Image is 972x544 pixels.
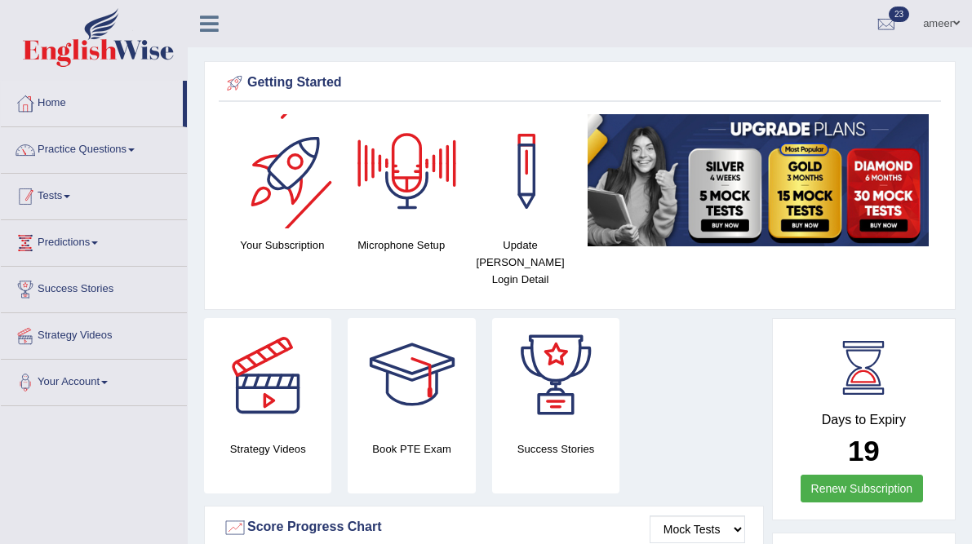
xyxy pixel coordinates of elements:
[889,7,909,22] span: 23
[348,440,475,458] h4: Book PTE Exam
[848,435,880,467] b: 19
[223,515,745,540] div: Score Progress Chart
[231,237,334,254] h4: Your Subscription
[1,174,187,215] a: Tests
[223,71,937,95] div: Getting Started
[588,114,929,246] img: small5.jpg
[791,413,937,427] h4: Days to Expiry
[1,267,187,307] a: Success Stories
[1,127,187,168] a: Practice Questions
[1,220,187,261] a: Predictions
[801,475,924,502] a: Renew Subscription
[1,313,187,354] a: Strategy Videos
[1,81,183,122] a: Home
[1,360,187,400] a: Your Account
[492,440,619,458] h4: Success Stories
[469,237,572,288] h4: Update [PERSON_NAME] Login Detail
[350,237,453,254] h4: Microphone Setup
[204,440,331,458] h4: Strategy Videos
